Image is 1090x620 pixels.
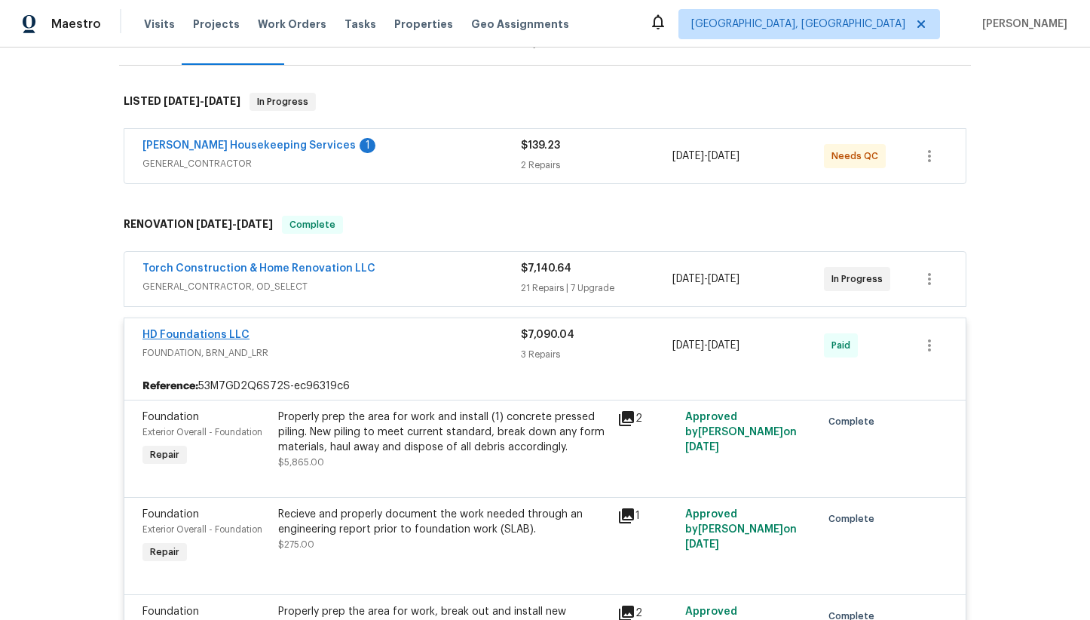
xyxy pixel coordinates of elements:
[672,340,704,351] span: [DATE]
[828,414,880,429] span: Complete
[672,274,704,284] span: [DATE]
[142,156,521,171] span: GENERAL_CONTRACTOR
[142,330,250,340] a: HD Foundations LLC
[278,458,324,467] span: $5,865.00
[685,442,719,453] span: [DATE]
[144,447,185,462] span: Repair
[164,96,200,106] span: [DATE]
[360,138,375,153] div: 1
[196,219,232,229] span: [DATE]
[672,272,739,287] span: -
[164,96,240,106] span: -
[258,17,326,32] span: Work Orders
[976,17,1067,32] span: [PERSON_NAME]
[142,428,262,437] span: Exterior Overall - Foundation
[119,201,971,249] div: RENOVATION [DATE]-[DATE]Complete
[51,17,101,32] span: Maestro
[278,507,608,537] div: Recieve and properly document the work needed through an engineering report prior to foundation w...
[672,338,739,353] span: -
[142,379,198,394] b: Reference:
[708,340,739,351] span: [DATE]
[193,17,240,32] span: Projects
[142,345,521,361] span: FOUNDATION, BRN_AND_LRR
[831,149,884,164] span: Needs QC
[672,151,704,161] span: [DATE]
[685,539,719,550] span: [DATE]
[142,509,199,520] span: Foundation
[124,93,240,111] h6: LISTED
[617,507,676,525] div: 1
[144,545,185,560] span: Repair
[521,263,571,274] span: $7,140.64
[278,540,314,549] span: $275.00
[278,410,608,455] div: Properly prep the area for work and install (1) concrete pressed piling. New piling to meet curre...
[521,347,672,362] div: 3 Repairs
[344,19,376,29] span: Tasks
[142,606,199,617] span: Foundation
[691,17,905,32] span: [GEOGRAPHIC_DATA], [GEOGRAPHIC_DATA]
[144,17,175,32] span: Visits
[521,140,560,151] span: $139.23
[124,216,273,234] h6: RENOVATION
[685,509,797,550] span: Approved by [PERSON_NAME] on
[521,330,574,340] span: $7,090.04
[708,151,739,161] span: [DATE]
[204,96,240,106] span: [DATE]
[831,272,889,287] span: In Progress
[672,149,739,164] span: -
[142,140,356,151] a: [PERSON_NAME] Housekeeping Services
[471,17,569,32] span: Geo Assignments
[119,78,971,126] div: LISTED [DATE]-[DATE]In Progress
[237,219,273,229] span: [DATE]
[521,158,672,173] div: 2 Repairs
[394,17,453,32] span: Properties
[828,511,880,526] span: Complete
[124,373,966,400] div: 53M7GD2Q6S72S-ec96319c6
[142,279,521,294] span: GENERAL_CONTRACTOR, OD_SELECT
[142,412,199,422] span: Foundation
[708,274,739,284] span: [DATE]
[831,338,856,353] span: Paid
[196,219,273,229] span: -
[685,412,797,453] span: Approved by [PERSON_NAME] on
[142,525,262,534] span: Exterior Overall - Foundation
[283,217,341,232] span: Complete
[521,281,672,296] div: 21 Repairs | 7 Upgrade
[142,263,375,274] a: Torch Construction & Home Renovation LLC
[617,410,676,428] div: 2
[251,94,314,109] span: In Progress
